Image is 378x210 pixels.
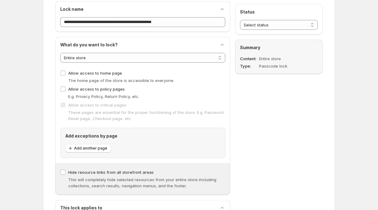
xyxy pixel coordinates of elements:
[68,94,139,99] span: E.g. Privacy Policy, Return Policy, etc.
[68,71,122,76] span: Allow access to home page
[259,63,302,69] dd: Passcode lock
[68,110,224,121] span: These pages are essential for the proper functioning of the store. E.g. Password Reset page, Chec...
[65,133,220,139] h2: Add exceptions by page
[68,78,174,83] span: The home page of the store is accessible to everyone.
[68,170,154,175] span: Hide resource links from all storefront areas
[60,6,84,12] h2: Lock name
[74,146,107,151] span: Add another page
[68,177,216,188] span: This will completely hide selected resources from your entire store including collections, search...
[240,56,258,62] dt: Content :
[240,63,258,69] dt: Type :
[240,9,318,15] h2: Status
[68,103,126,107] span: Allow access to critical pages
[60,42,118,48] h2: What do you want to lock?
[68,87,125,91] span: Allow access to policy pages
[259,56,302,62] dd: Entire store
[240,45,318,51] h2: Summary
[65,144,111,153] button: Add another page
